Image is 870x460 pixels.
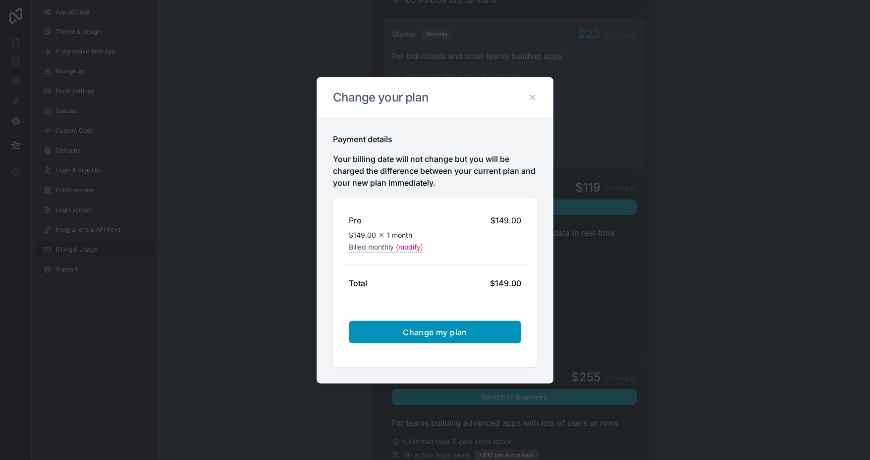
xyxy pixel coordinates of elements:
[396,242,423,252] span: (modify)
[349,230,376,240] span: $149.00
[333,153,537,188] p: Your billing date will not change but you will be charged the difference between your current pla...
[387,230,412,240] span: 1 month
[490,214,521,226] span: $149.00
[333,133,392,145] h2: Payment details
[349,320,521,343] button: Change my plan
[349,214,362,226] h2: Pro
[333,89,537,105] h2: Change your plan
[349,277,367,289] h2: Total
[349,242,394,252] span: Billed monthly
[403,327,467,337] span: Change my plan
[349,242,423,253] button: Billed monthly(modify)
[490,277,521,289] div: $149.00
